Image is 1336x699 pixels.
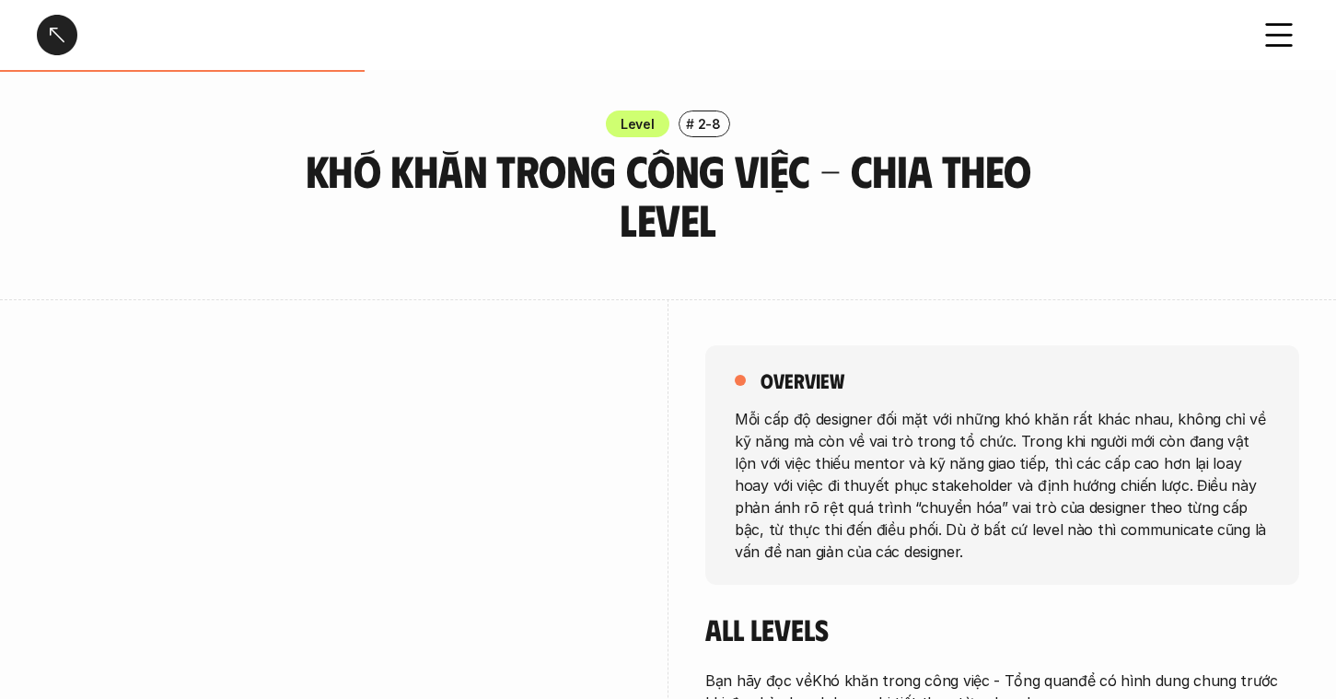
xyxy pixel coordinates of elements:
[812,671,1078,690] a: Khó khăn trong công việc - Tổng quan
[705,612,1299,647] h4: All Levels
[735,407,1270,562] p: Mỗi cấp độ designer đối mặt với những khó khăn rất khác nhau, không chỉ về kỹ năng mà còn về vai ...
[621,114,655,134] p: Level
[686,117,694,131] h6: #
[277,146,1060,244] h3: Khó khăn trong công việc - Chia theo Level
[761,367,844,393] h5: overview
[698,114,721,134] p: 2-8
